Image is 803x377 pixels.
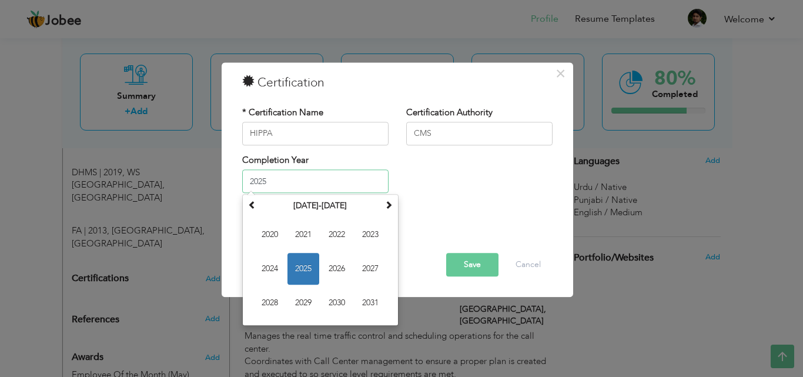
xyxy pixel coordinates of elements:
[354,288,386,319] span: 2031
[321,219,353,251] span: 2022
[242,74,553,92] h3: Certification
[242,106,323,119] label: * Certification Name
[242,154,309,166] label: Completion Year
[446,253,498,276] button: Save
[287,219,319,251] span: 2021
[354,219,386,251] span: 2023
[259,198,382,215] th: Select Decade
[287,288,319,319] span: 2029
[254,253,286,285] span: 2024
[254,288,286,319] span: 2028
[556,63,566,84] span: ×
[384,201,393,209] span: Next Decade
[551,64,570,83] button: Close
[248,201,256,209] span: Previous Decade
[354,253,386,285] span: 2027
[254,219,286,251] span: 2020
[321,288,353,319] span: 2030
[504,253,553,276] button: Cancel
[321,253,353,285] span: 2026
[406,106,493,119] label: Certification Authority
[287,253,319,285] span: 2025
